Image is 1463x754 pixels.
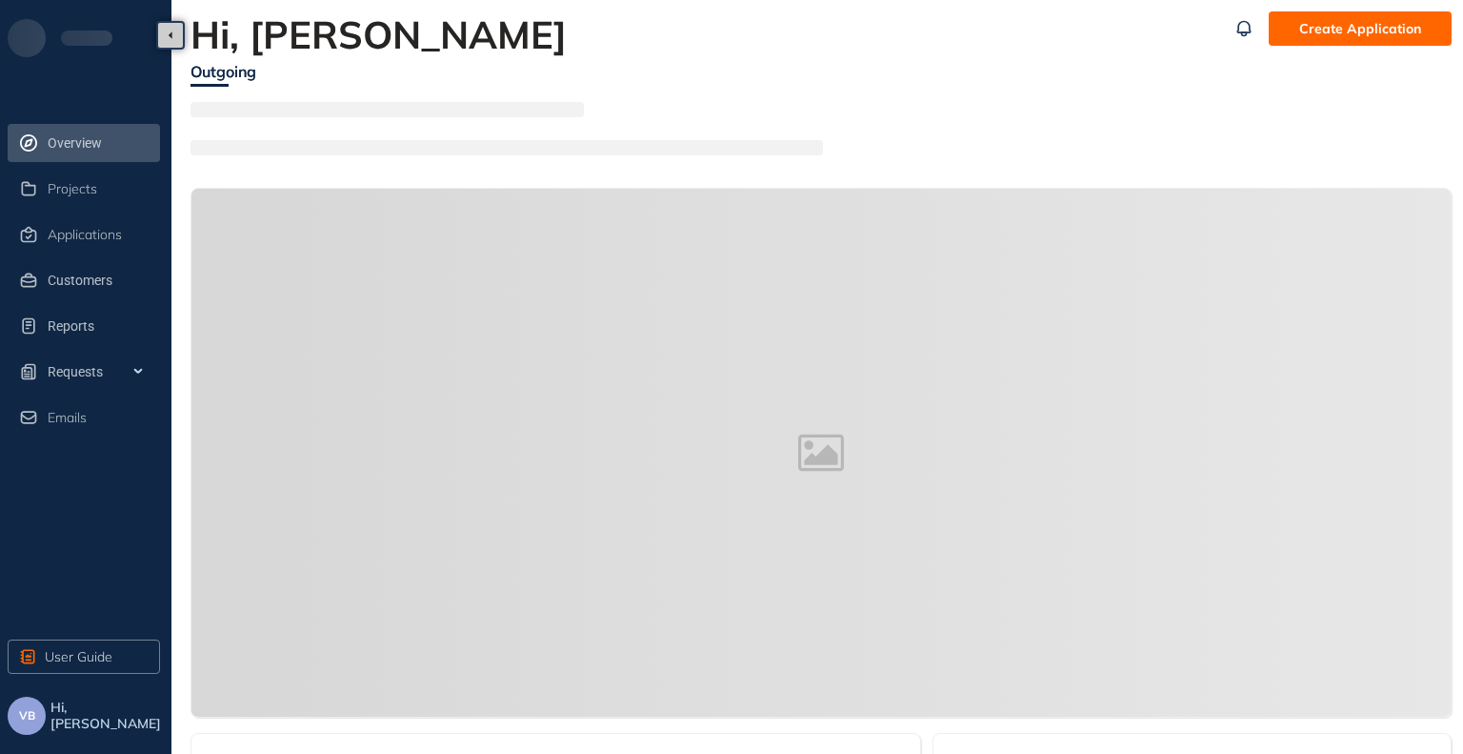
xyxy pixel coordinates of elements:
[48,261,156,299] span: Customers
[50,700,164,732] span: Hi, [PERSON_NAME]
[8,697,46,735] button: VB
[45,646,112,667] span: User Guide
[1269,11,1452,46] button: Create Application
[19,709,35,723] span: VB
[1299,18,1421,39] span: Create Application
[190,60,256,84] div: Outgoing
[48,227,122,243] span: Applications
[48,410,87,426] span: Emails
[48,307,156,345] span: Reports
[190,11,578,57] h2: Hi, [PERSON_NAME]
[48,181,97,197] span: Projects
[8,640,160,674] button: User Guide
[48,124,156,162] span: Overview
[48,353,156,391] span: Requests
